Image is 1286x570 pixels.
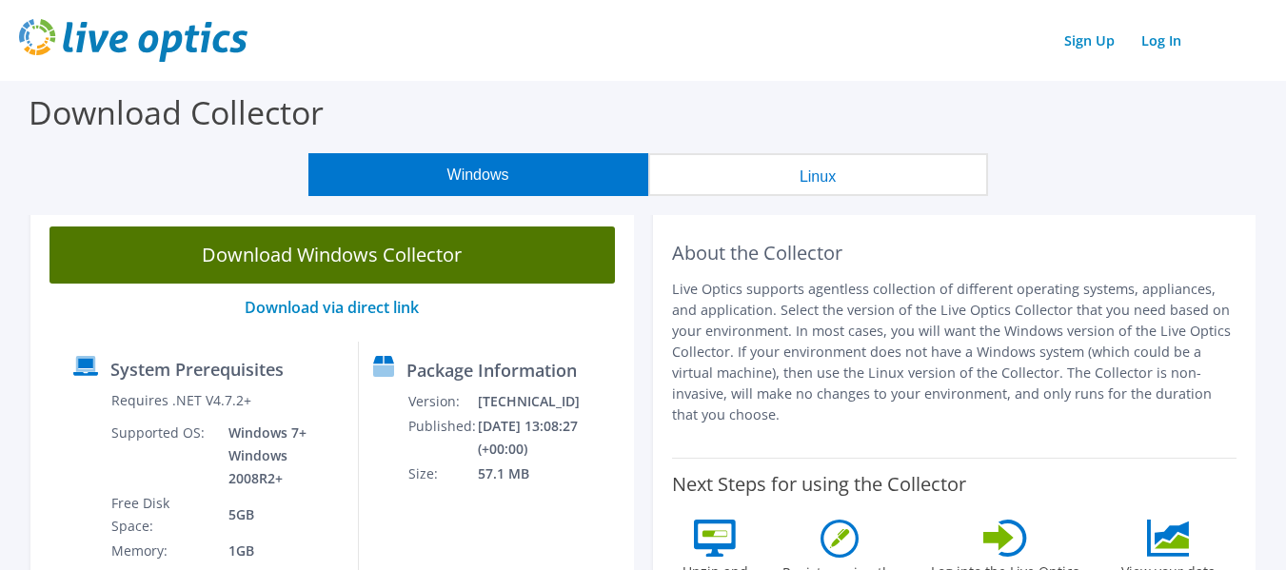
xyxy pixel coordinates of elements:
[407,414,477,462] td: Published:
[1132,27,1191,54] a: Log In
[672,473,966,496] label: Next Steps for using the Collector
[19,19,247,62] img: live_optics_svg.svg
[29,90,324,134] label: Download Collector
[110,539,214,563] td: Memory:
[672,279,1237,425] p: Live Optics supports agentless collection of different operating systems, appliances, and applica...
[407,462,477,486] td: Size:
[1055,27,1124,54] a: Sign Up
[111,391,251,410] label: Requires .NET V4.7.2+
[110,360,284,379] label: System Prerequisites
[49,226,615,284] a: Download Windows Collector
[407,389,477,414] td: Version:
[672,242,1237,265] h2: About the Collector
[214,491,344,539] td: 5GB
[477,414,624,462] td: [DATE] 13:08:27 (+00:00)
[477,389,624,414] td: [TECHNICAL_ID]
[308,153,648,196] button: Windows
[214,539,344,563] td: 1GB
[110,491,214,539] td: Free Disk Space:
[245,297,419,318] a: Download via direct link
[477,462,624,486] td: 57.1 MB
[110,421,214,491] td: Supported OS:
[406,361,577,380] label: Package Information
[214,421,344,491] td: Windows 7+ Windows 2008R2+
[648,153,988,196] button: Linux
